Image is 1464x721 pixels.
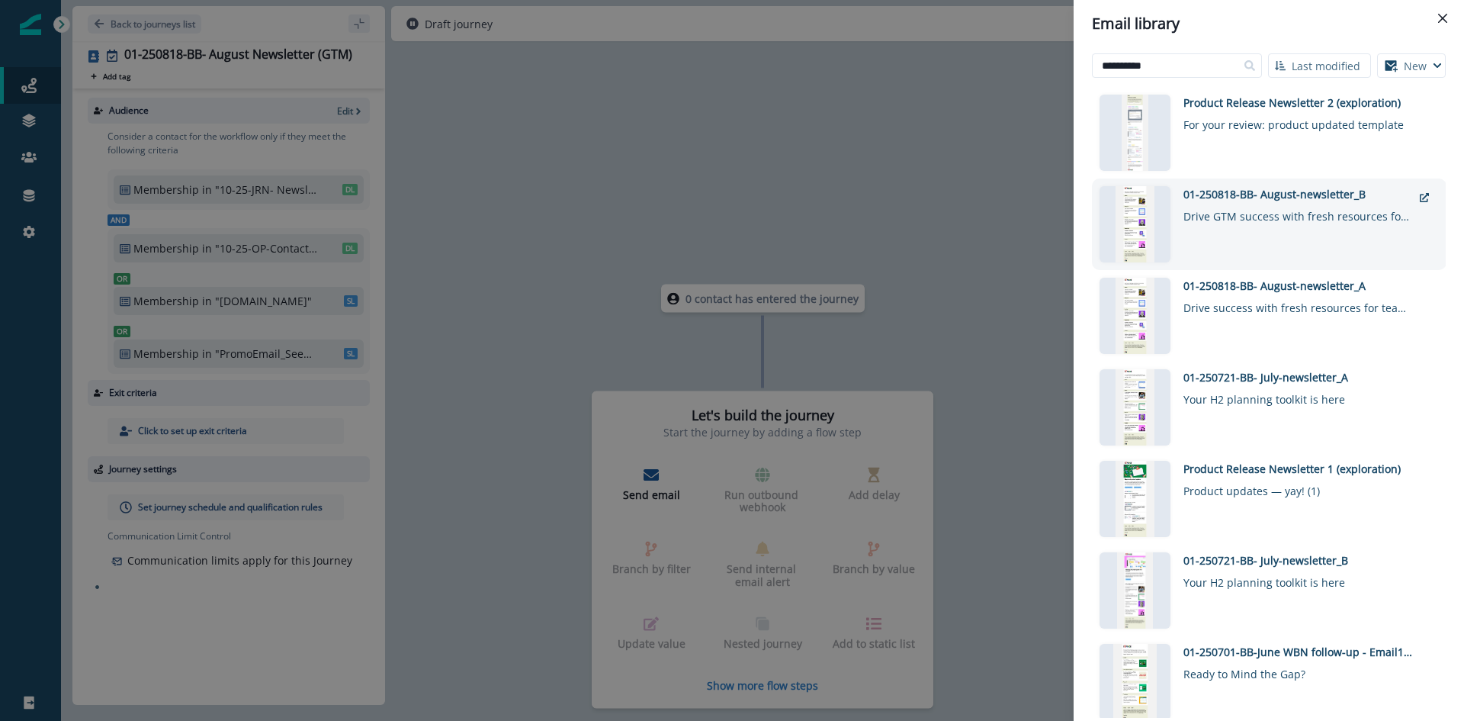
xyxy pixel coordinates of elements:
div: 01-250701-BB-June WBN follow-up - Email1 Newsletter [1183,644,1412,660]
div: Product Release Newsletter 2 (exploration) [1183,95,1412,111]
div: Product Release Newsletter 1 (exploration) [1183,461,1412,477]
div: Drive GTM success with fresh resources for team alignment [1183,202,1412,224]
div: Your H2 planning toolkit is here [1183,385,1412,407]
div: 01-250721-BB- July-newsletter_A [1183,369,1412,385]
button: external-link [1412,186,1437,209]
button: New [1377,53,1446,78]
div: Email library [1092,12,1446,35]
div: 01-250818-BB- August-newsletter_A [1183,278,1412,294]
div: Ready to Mind the Gap? [1183,660,1412,682]
div: Product updates — yay! (1) [1183,477,1412,499]
div: 01-250721-BB- July-newsletter_B [1183,552,1412,568]
button: Last modified [1268,53,1371,78]
div: For your review: product updated template [1183,111,1412,133]
div: Drive success with fresh resources for team alignment [1183,294,1412,316]
div: 01-250818-BB- August-newsletter_B [1183,186,1412,202]
div: Your H2 planning toolkit is here [1183,568,1412,591]
button: Close [1430,6,1455,31]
